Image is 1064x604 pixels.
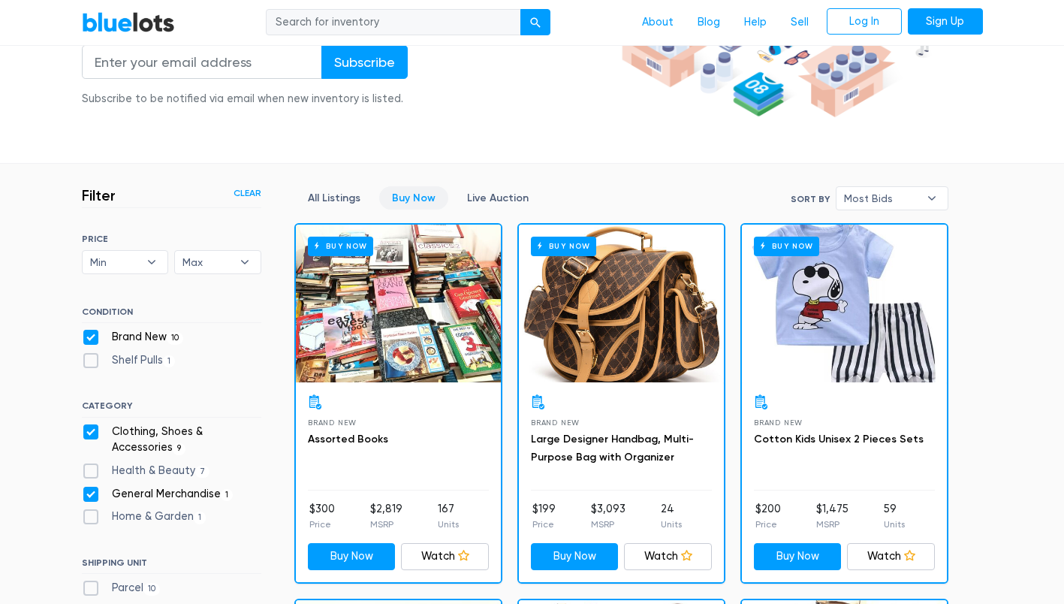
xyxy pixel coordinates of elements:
p: Units [661,518,682,531]
a: Blog [686,8,732,37]
span: Min [90,251,140,273]
span: 1 [163,355,176,367]
p: Price [532,518,556,531]
label: Parcel [82,580,161,596]
a: Buy Now [296,225,501,382]
p: Price [309,518,335,531]
label: Sort By [791,192,830,206]
a: Live Auction [454,186,541,210]
li: $2,819 [370,501,402,531]
h6: Buy Now [308,237,373,255]
a: Buy Now [754,543,842,570]
li: $200 [755,501,781,531]
a: Buy Now [742,225,947,382]
p: MSRP [816,518,848,531]
span: Brand New [531,418,580,427]
a: BlueLots [82,11,175,33]
span: 10 [167,332,184,344]
h6: Buy Now [531,237,596,255]
a: Help [732,8,779,37]
p: MSRP [370,518,402,531]
a: Large Designer Handbag, Multi-Purpose Bag with Organizer [531,433,694,464]
div: Subscribe to be notified via email when new inventory is listed. [82,91,408,107]
li: 59 [884,501,905,531]
input: Search for inventory [266,9,521,36]
b: ▾ [229,251,261,273]
li: $3,093 [591,501,625,531]
h6: PRICE [82,234,261,244]
a: Clear [234,186,261,200]
a: Buy Now [519,225,724,382]
label: General Merchandise [82,486,234,503]
span: 1 [194,512,206,524]
label: Home & Garden [82,509,206,525]
li: $300 [309,501,335,531]
a: Watch [624,543,712,570]
a: Log In [827,8,902,35]
li: $1,475 [816,501,848,531]
b: ▾ [136,251,167,273]
a: All Listings [295,186,373,210]
a: Sell [779,8,821,37]
li: 167 [438,501,459,531]
p: Price [755,518,781,531]
input: Enter your email address [82,45,322,79]
a: Buy Now [379,186,448,210]
h6: Buy Now [754,237,819,255]
a: Watch [847,543,935,570]
p: MSRP [591,518,625,531]
p: Units [438,518,459,531]
span: Max [182,251,232,273]
a: Buy Now [531,543,619,570]
span: Brand New [308,418,357,427]
h6: CONDITION [82,307,261,323]
a: Watch [401,543,489,570]
label: Clothing, Shoes & Accessories [82,424,261,456]
b: ▾ [916,187,948,210]
a: Buy Now [308,543,396,570]
a: Assorted Books [308,433,388,445]
span: 7 [195,466,210,478]
h6: CATEGORY [82,400,261,417]
a: Cotton Kids Unisex 2 Pieces Sets [754,433,924,445]
a: Sign Up [908,8,983,35]
p: Units [884,518,905,531]
label: Health & Beauty [82,463,210,479]
span: Most Bids [844,187,919,210]
li: 24 [661,501,682,531]
span: Brand New [754,418,803,427]
input: Subscribe [321,45,408,79]
h3: Filter [82,186,116,204]
h6: SHIPPING UNIT [82,557,261,574]
a: About [630,8,686,37]
span: 1 [221,489,234,501]
li: $199 [532,501,556,531]
span: 9 [173,443,186,455]
label: Shelf Pulls [82,352,176,369]
span: 10 [143,583,161,595]
label: Brand New [82,329,184,346]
